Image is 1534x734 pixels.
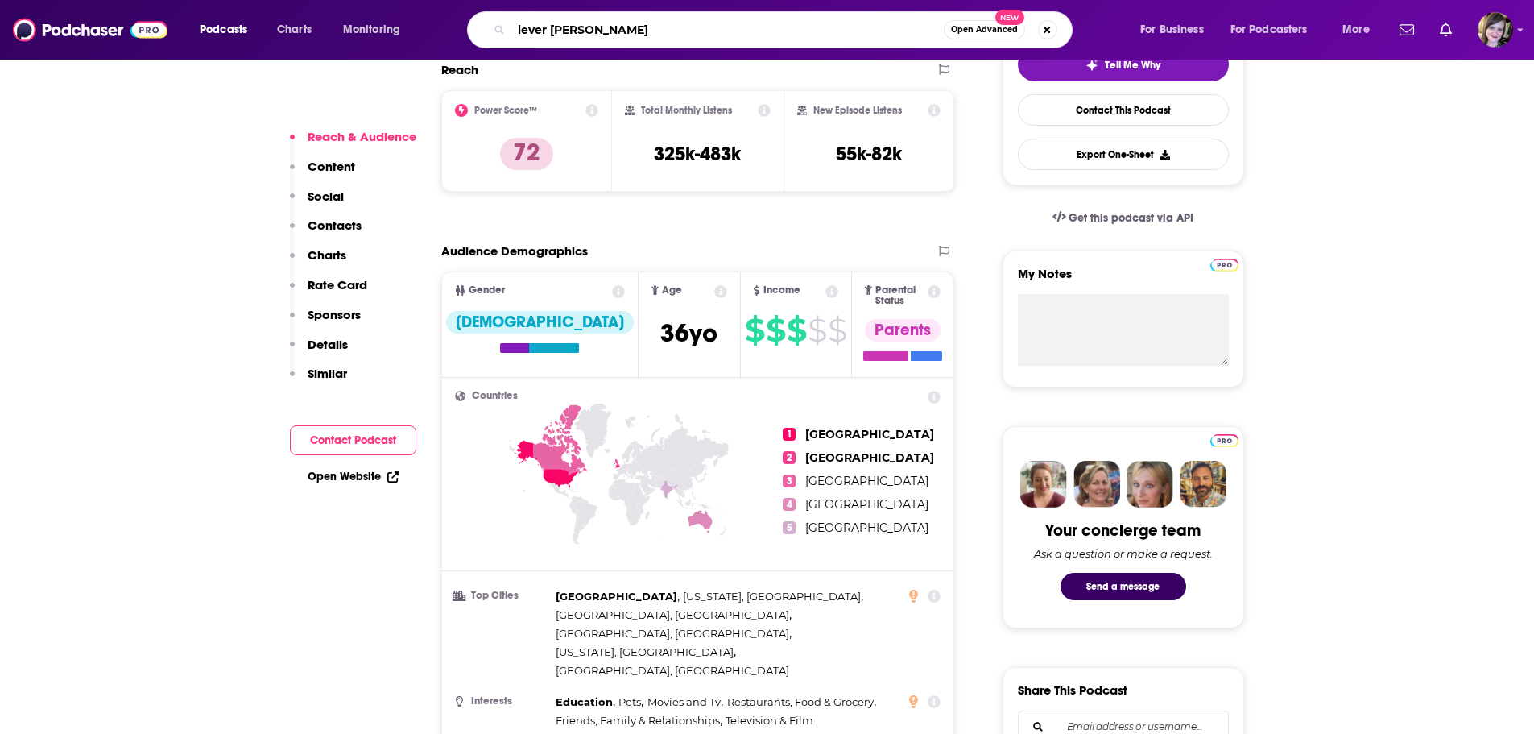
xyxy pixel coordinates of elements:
button: open menu [1129,17,1224,43]
span: Open Advanced [951,26,1018,34]
span: [GEOGRAPHIC_DATA] [556,590,677,603]
img: Sydney Profile [1020,461,1067,508]
div: Search podcasts, credits, & more... [482,11,1088,48]
p: Charts [308,247,346,263]
span: Monitoring [343,19,400,41]
span: Restaurants, Food & Grocery [727,695,874,708]
span: , [727,693,876,711]
span: New [995,10,1024,25]
span: , [556,711,722,730]
a: Pro website [1210,256,1238,272]
span: 4 [783,498,796,511]
button: Send a message [1061,573,1186,600]
span: For Business [1140,19,1204,41]
a: Pro website [1210,432,1238,447]
span: Friends, Family & Relationships [556,714,720,727]
img: tell me why sparkle [1085,59,1098,72]
h3: Share This Podcast [1018,682,1127,698]
label: My Notes [1018,266,1229,294]
div: Parents [865,319,941,342]
div: Your concierge team [1045,520,1201,541]
span: [GEOGRAPHIC_DATA], [GEOGRAPHIC_DATA] [556,608,789,621]
span: , [647,693,723,711]
p: Content [308,159,355,174]
p: Rate Card [308,277,367,292]
span: [GEOGRAPHIC_DATA] [805,520,928,535]
button: open menu [188,17,268,43]
a: Get this podcast via API [1040,198,1207,238]
button: Reach & Audience [290,129,416,159]
button: Contact Podcast [290,425,416,455]
span: , [618,693,643,711]
a: Contact This Podcast [1018,94,1229,126]
img: Jon Profile [1180,461,1226,508]
span: Logged in as IAmMBlankenship [1478,12,1513,48]
h3: Interests [455,696,549,707]
span: Movies and Tv [647,695,721,708]
button: Open AdvancedNew [944,20,1025,39]
img: Jules Profile [1127,461,1173,508]
span: Tell Me Why [1105,59,1160,72]
button: tell me why sparkleTell Me Why [1018,48,1229,81]
span: , [556,606,792,624]
span: [GEOGRAPHIC_DATA] [805,497,928,512]
span: Countries [472,391,518,401]
img: Podchaser Pro [1210,259,1238,272]
h2: New Episode Listens [813,105,902,116]
img: Podchaser Pro [1210,434,1238,447]
span: [US_STATE], [GEOGRAPHIC_DATA] [556,645,734,658]
button: open menu [332,17,421,43]
h3: Top Cities [455,591,549,601]
button: Similar [290,366,347,396]
span: Age [662,285,682,296]
span: Education [556,695,613,708]
button: open menu [1220,17,1331,43]
span: 5 [783,521,796,534]
span: More [1342,19,1370,41]
span: Parental Status [875,285,925,306]
span: [GEOGRAPHIC_DATA] [805,450,934,465]
a: Charts [267,17,321,43]
a: Open Website [308,470,399,483]
span: For Podcasters [1230,19,1308,41]
span: , [556,643,736,661]
button: Contacts [290,218,362,247]
span: [US_STATE], [GEOGRAPHIC_DATA] [683,590,861,603]
div: Ask a question or make a request. [1034,547,1213,560]
span: 36 yo [660,317,717,349]
span: 3 [783,475,796,487]
p: Social [308,189,344,204]
button: open menu [1331,17,1390,43]
button: Show profile menu [1478,12,1513,48]
button: Charts [290,247,346,277]
span: $ [787,317,806,343]
span: Gender [469,285,505,296]
span: Charts [277,19,312,41]
span: $ [828,317,846,343]
p: Details [308,337,348,352]
span: , [556,587,680,606]
img: Podchaser - Follow, Share and Rate Podcasts [13,15,167,45]
button: Rate Card [290,277,367,307]
button: Content [290,159,355,189]
span: 1 [783,428,796,441]
h2: Reach [441,62,478,77]
h3: 55k-82k [836,142,902,166]
h2: Audience Demographics [441,243,588,259]
a: Show notifications dropdown [1433,16,1458,44]
a: Show notifications dropdown [1393,16,1420,44]
p: Reach & Audience [308,129,416,144]
span: $ [745,317,764,343]
span: Get this podcast via API [1069,211,1193,225]
p: Similar [308,366,347,381]
img: Barbara Profile [1073,461,1120,508]
button: Social [290,189,344,218]
span: [GEOGRAPHIC_DATA], [GEOGRAPHIC_DATA] [556,627,789,640]
button: Details [290,337,348,367]
h3: 325k-483k [654,142,741,166]
h2: Total Monthly Listens [641,105,732,116]
p: Sponsors [308,307,361,322]
span: $ [766,317,785,343]
input: Search podcasts, credits, & more... [511,17,944,43]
